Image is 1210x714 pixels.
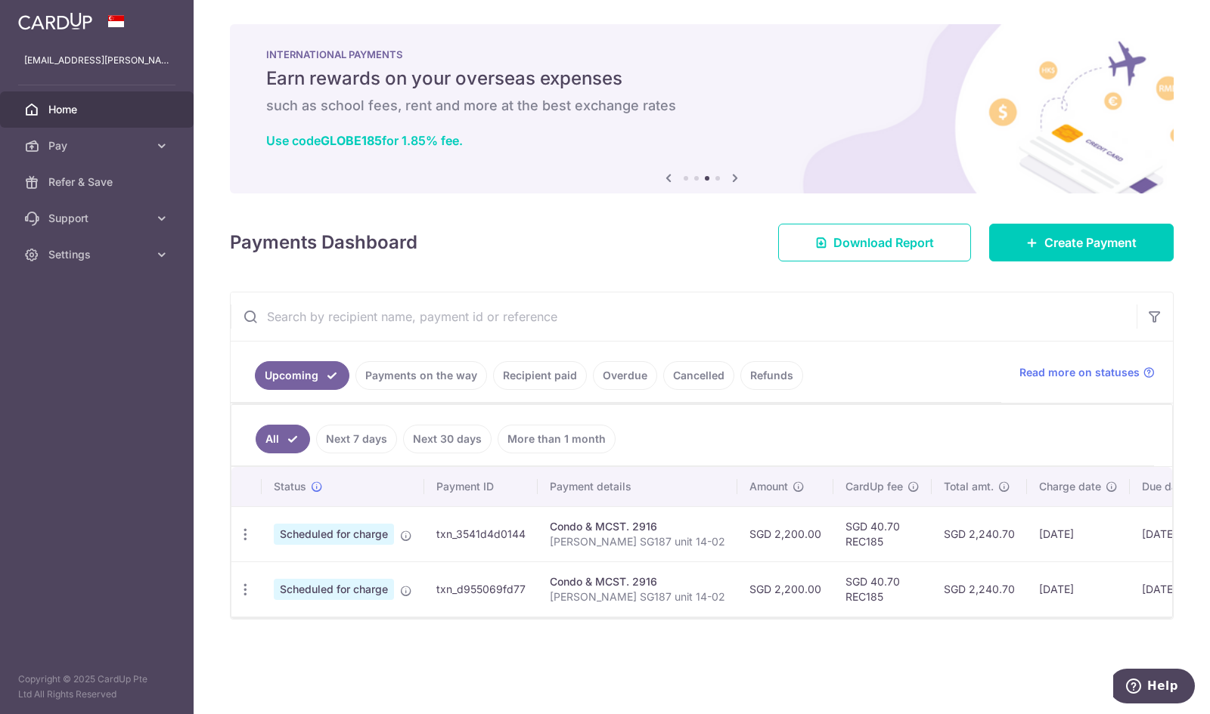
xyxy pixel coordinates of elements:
h6: such as school fees, rent and more at the best exchange rates [266,97,1137,115]
span: Due date [1142,479,1187,494]
div: Condo & MCST. 2916 [550,519,725,534]
td: [DATE] [1027,506,1130,561]
iframe: Opens a widget where you can find more information [1113,669,1195,706]
p: [PERSON_NAME] SG187 unit 14-02 [550,534,725,549]
span: Total amt. [944,479,994,494]
input: Search by recipient name, payment id or reference [231,292,1137,341]
div: Condo & MCST. 2916 [550,574,725,589]
span: Refer & Save [48,175,148,190]
p: [EMAIL_ADDRESS][PERSON_NAME][DOMAIN_NAME] [24,53,169,68]
a: Read more on statuses [1019,365,1155,380]
b: GLOBE185 [321,133,382,148]
h4: Payments Dashboard [230,229,417,256]
a: Next 7 days [316,425,397,453]
span: Scheduled for charge [274,524,394,545]
td: SGD 2,200.00 [737,506,833,561]
p: INTERNATIONAL PAYMENTS [266,48,1137,60]
td: SGD 40.70 REC185 [833,561,932,617]
span: Charge date [1039,479,1101,494]
span: Home [48,102,148,117]
img: International Payment Banner [230,24,1174,193]
p: [PERSON_NAME] SG187 unit 14-02 [550,589,725,604]
a: Overdue [593,361,657,390]
span: CardUp fee [845,479,903,494]
a: Next 30 days [403,425,492,453]
a: More than 1 month [498,425,616,453]
th: Payment ID [424,467,538,506]
span: Status [274,479,306,494]
span: Read more on statuses [1019,365,1140,380]
span: Pay [48,138,148,153]
td: SGD 2,200.00 [737,561,833,617]
span: Amount [749,479,788,494]
a: Cancelled [663,361,734,390]
td: SGD 2,240.70 [932,506,1027,561]
a: Recipient paid [493,361,587,390]
a: Payments on the way [355,361,487,390]
span: Support [48,211,148,226]
td: SGD 2,240.70 [932,561,1027,617]
span: Scheduled for charge [274,579,394,600]
span: Settings [48,247,148,262]
img: CardUp [18,12,92,30]
a: Use codeGLOBE185for 1.85% fee. [266,133,463,148]
td: txn_d955069fd77 [424,561,538,617]
th: Payment details [538,467,737,506]
td: [DATE] [1027,561,1130,617]
span: Download Report [833,233,934,252]
a: Refunds [740,361,803,390]
a: Create Payment [989,224,1174,261]
td: txn_3541d4d0144 [424,506,538,561]
td: SGD 40.70 REC185 [833,506,932,561]
a: All [256,425,310,453]
span: Create Payment [1044,233,1137,252]
h5: Earn rewards on your overseas expenses [266,66,1137,91]
a: Upcoming [255,361,349,390]
a: Download Report [778,224,971,261]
